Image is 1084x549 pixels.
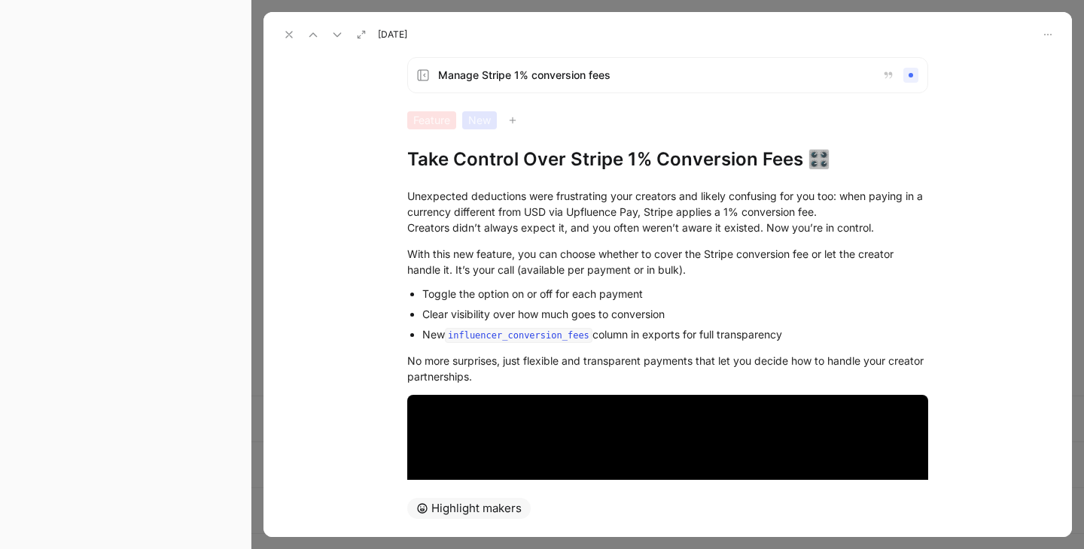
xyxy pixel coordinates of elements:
code: influencer_conversion_fees [445,328,592,343]
div: Toggle the option on or off for each payment [422,286,928,302]
div: No more surprises, just flexible and transparent payments that let you decide how to handle your ... [407,353,928,384]
h1: Take Control Over Stripe 1% Conversion Fees 🎛️ [407,147,928,171]
div: Clear visibility over how much goes to conversion [422,306,928,322]
span: [DATE] [378,29,407,41]
div: With this new feature, you can choose whether to cover the Stripe conversion fee or let the creat... [407,246,928,278]
div: New column in exports for full transparency [422,326,928,344]
div: Unexpected deductions were frustrating your creators and likely confusing for you too: when payin... [407,188,928,235]
div: Feature [407,111,456,129]
div: FeatureNew [407,111,928,129]
span: Manage Stripe 1% conversion fees [438,66,870,84]
button: Highlight makers [407,498,531,519]
div: New [462,111,497,129]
